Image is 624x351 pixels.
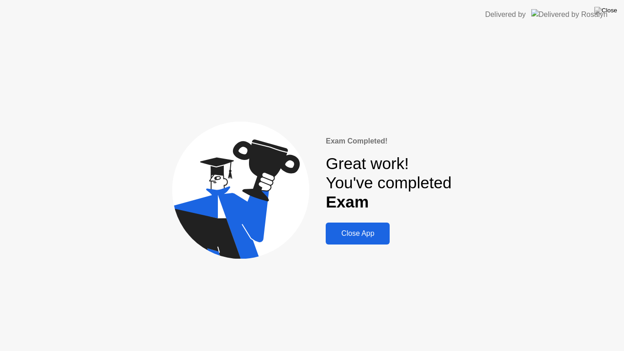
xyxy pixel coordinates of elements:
div: Great work! You've completed [326,154,451,212]
b: Exam [326,193,369,211]
button: Close App [326,223,390,245]
div: Close App [328,229,387,238]
div: Delivered by [485,9,526,20]
div: Exam Completed! [326,136,451,147]
img: Delivered by Rosalyn [531,9,608,20]
img: Close [594,7,617,14]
